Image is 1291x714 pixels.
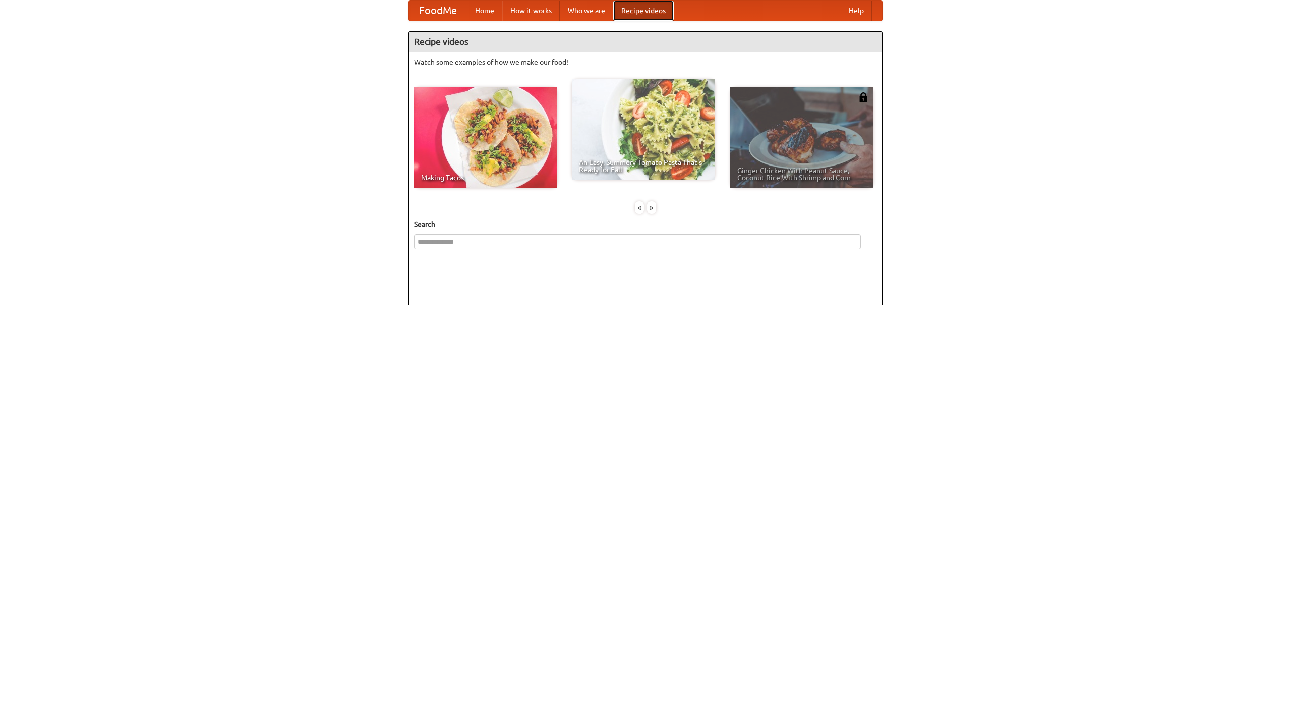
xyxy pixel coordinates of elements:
a: An Easy, Summery Tomato Pasta That's Ready for Fall [572,79,715,180]
span: Making Tacos [421,174,550,181]
span: An Easy, Summery Tomato Pasta That's Ready for Fall [579,159,708,173]
div: « [635,201,644,214]
a: Making Tacos [414,87,557,188]
a: How it works [502,1,560,21]
div: » [647,201,656,214]
h5: Search [414,219,877,229]
a: Home [467,1,502,21]
p: Watch some examples of how we make our food! [414,57,877,67]
a: Who we are [560,1,613,21]
img: 483408.png [858,92,868,102]
a: Help [841,1,872,21]
a: Recipe videos [613,1,674,21]
a: FoodMe [409,1,467,21]
h4: Recipe videos [409,32,882,52]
